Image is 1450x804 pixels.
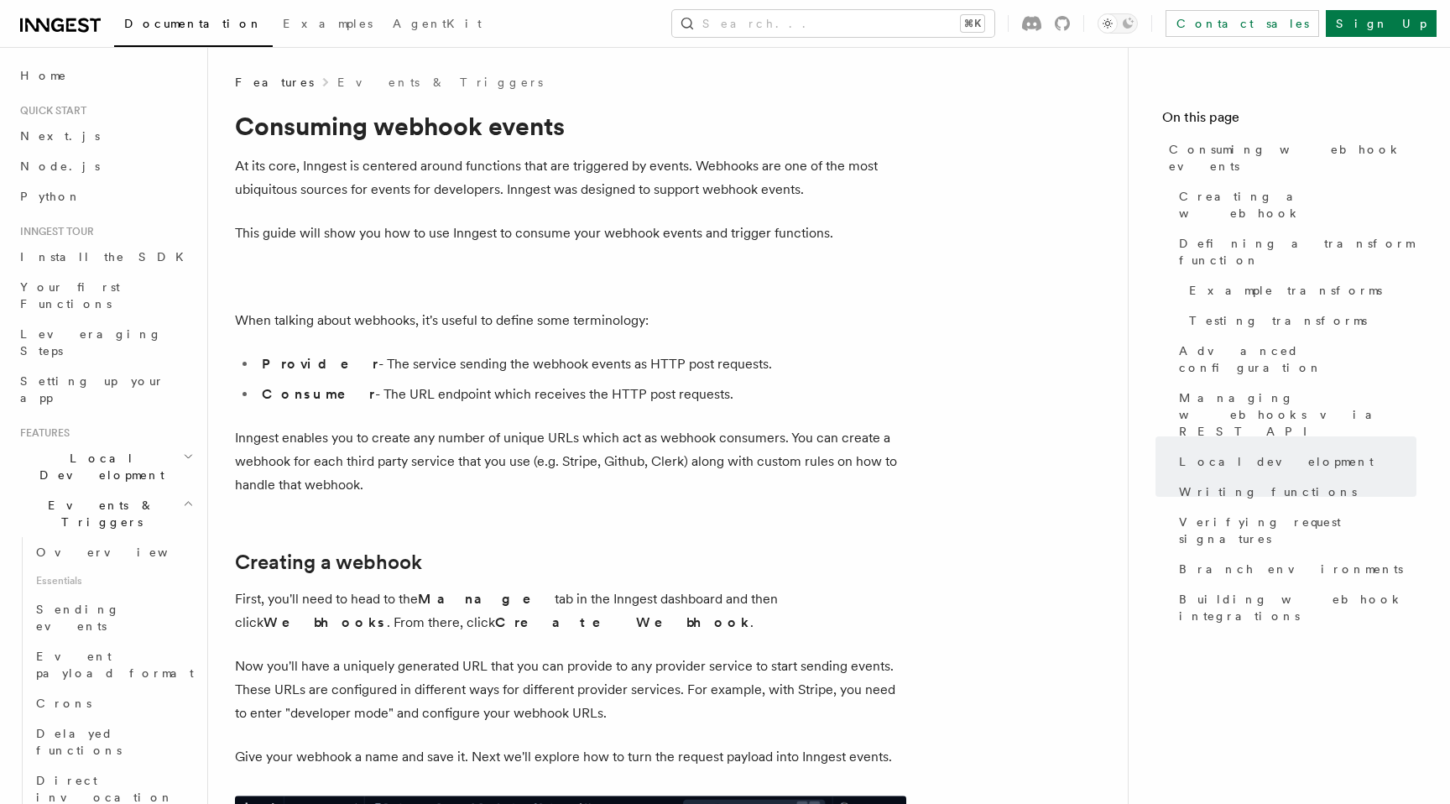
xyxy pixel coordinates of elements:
a: Sign Up [1326,10,1437,37]
span: Delayed functions [36,727,122,757]
span: Python [20,190,81,203]
span: Inngest tour [13,225,94,238]
a: AgentKit [383,5,492,45]
span: Example transforms [1189,282,1382,299]
span: Setting up your app [20,374,164,405]
a: Overview [29,537,197,567]
h1: Consuming webhook events [235,111,906,141]
p: First, you'll need to head to the tab in the Inngest dashboard and then click . From there, click . [235,587,906,634]
strong: Provider [262,356,378,372]
span: Next.js [20,129,100,143]
span: Event payload format [36,650,194,680]
span: Documentation [124,17,263,30]
a: Event payload format [29,641,197,688]
a: Your first Functions [13,272,197,319]
a: Managing webhooks via REST API [1172,383,1416,446]
a: Consuming webhook events [1162,134,1416,181]
a: Leveraging Steps [13,319,197,366]
p: This guide will show you how to use Inngest to consume your webhook events and trigger functions. [235,222,906,245]
span: Features [235,74,314,91]
button: Toggle dark mode [1098,13,1138,34]
p: At its core, Inngest is centered around functions that are triggered by events. Webhooks are one ... [235,154,906,201]
span: Branch environments [1179,561,1403,577]
a: Local development [1172,446,1416,477]
strong: Manage [418,591,555,607]
a: Home [13,60,197,91]
span: Leveraging Steps [20,327,162,358]
span: Node.js [20,159,100,173]
p: Now you'll have a uniquely generated URL that you can provide to any provider service to start se... [235,655,906,725]
a: Advanced configuration [1172,336,1416,383]
span: Overview [36,546,209,559]
span: Features [13,426,70,440]
a: Setting up your app [13,366,197,413]
span: Sending events [36,603,120,633]
a: Verifying request signatures [1172,507,1416,554]
p: When talking about webhooks, it's useful to define some terminology: [235,309,906,332]
p: Inngest enables you to create any number of unique URLs which act as webhook consumers. You can c... [235,426,906,497]
kbd: ⌘K [961,15,984,32]
a: Example transforms [1182,275,1416,305]
strong: Consumer [262,386,375,402]
span: Local Development [13,450,183,483]
a: Next.js [13,121,197,151]
button: Search...⌘K [672,10,994,37]
a: Python [13,181,197,211]
a: Building webhook integrations [1172,584,1416,631]
span: Building webhook integrations [1179,591,1416,624]
span: Advanced configuration [1179,342,1416,376]
span: Writing functions [1179,483,1357,500]
a: Examples [273,5,383,45]
li: - The URL endpoint which receives the HTTP post requests. [257,383,906,406]
a: Writing functions [1172,477,1416,507]
a: Contact sales [1166,10,1319,37]
span: Events & Triggers [13,497,183,530]
span: Your first Functions [20,280,120,311]
a: Creating a webhook [1172,181,1416,228]
span: Local development [1179,453,1374,470]
a: Testing transforms [1182,305,1416,336]
button: Local Development [13,443,197,490]
p: Give your webhook a name and save it. Next we'll explore how to turn the request payload into Inn... [235,745,906,769]
strong: Webhooks [263,614,387,630]
a: Install the SDK [13,242,197,272]
span: Testing transforms [1189,312,1367,329]
a: Sending events [29,594,197,641]
a: Creating a webhook [235,551,422,574]
span: Creating a webhook [1179,188,1416,222]
a: Defining a transform function [1172,228,1416,275]
span: AgentKit [393,17,482,30]
a: Node.js [13,151,197,181]
span: Essentials [29,567,197,594]
span: Install the SDK [20,250,194,264]
button: Events & Triggers [13,490,197,537]
a: Events & Triggers [337,74,543,91]
li: - The service sending the webhook events as HTTP post requests. [257,352,906,376]
span: Defining a transform function [1179,235,1416,269]
span: Examples [283,17,373,30]
span: Managing webhooks via REST API [1179,389,1416,440]
span: Crons [36,697,91,710]
span: Home [20,67,67,84]
a: Delayed functions [29,718,197,765]
h4: On this page [1162,107,1416,134]
span: Quick start [13,104,86,117]
a: Branch environments [1172,554,1416,584]
span: Consuming webhook events [1169,141,1416,175]
strong: Create Webhook [495,614,750,630]
a: Documentation [114,5,273,47]
span: Direct invocation [36,774,174,804]
span: Verifying request signatures [1179,514,1416,547]
a: Crons [29,688,197,718]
